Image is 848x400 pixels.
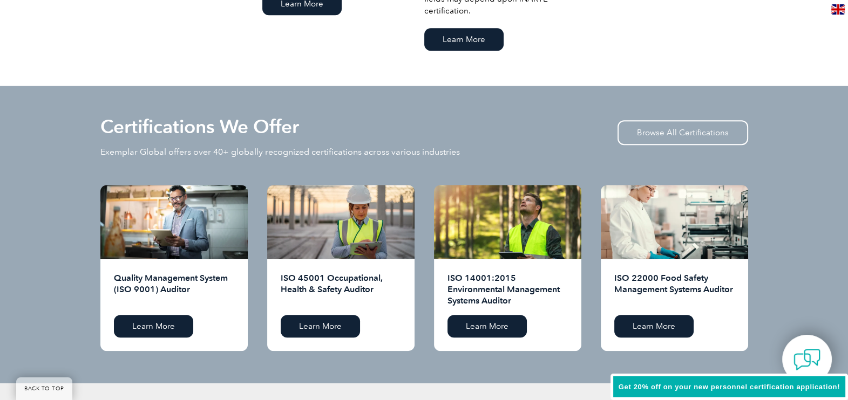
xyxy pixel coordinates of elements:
h2: ISO 14001:2015 Environmental Management Systems Auditor [447,272,568,307]
img: en [831,4,845,15]
a: Browse All Certifications [618,120,748,145]
a: Learn More [281,315,360,337]
img: contact-chat.png [793,346,820,373]
a: Learn More [424,28,504,51]
h2: ISO 45001 Occupational, Health & Safety Auditor [281,272,401,307]
a: Learn More [114,315,193,337]
h2: ISO 22000 Food Safety Management Systems Auditor [614,272,735,307]
a: BACK TO TOP [16,377,72,400]
p: Exemplar Global offers over 40+ globally recognized certifications across various industries [100,146,460,158]
h2: Quality Management System (ISO 9001) Auditor [114,272,234,307]
a: Learn More [614,315,694,337]
a: Learn More [447,315,527,337]
h2: Certifications We Offer [100,118,299,135]
span: Get 20% off on your new personnel certification application! [619,383,840,391]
